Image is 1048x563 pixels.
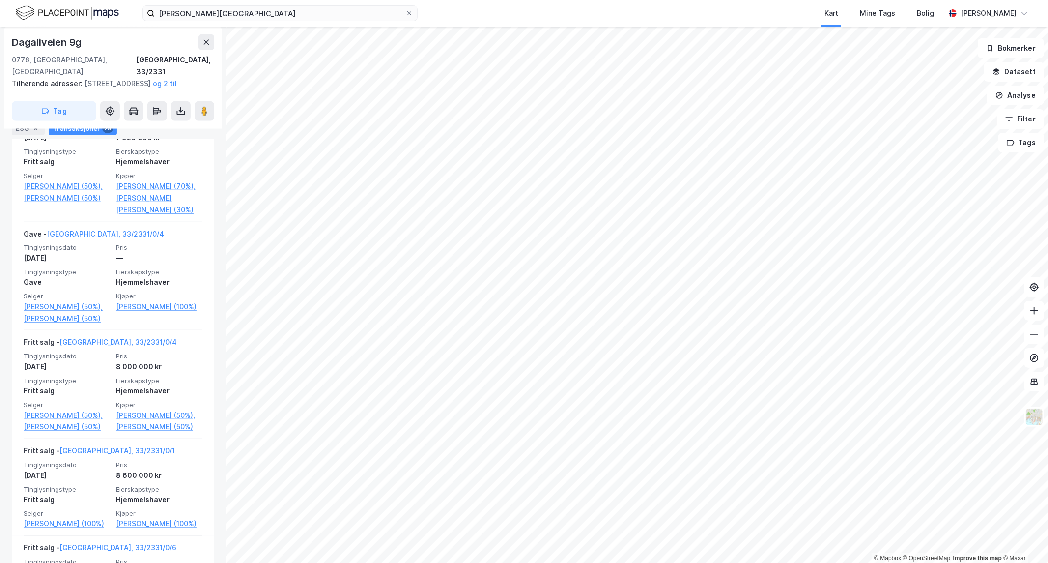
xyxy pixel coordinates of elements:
[116,301,202,313] a: [PERSON_NAME] (100%)
[997,109,1044,129] button: Filter
[24,410,110,421] a: [PERSON_NAME] (50%),
[12,54,136,78] div: 0776, [GEOGRAPHIC_DATA], [GEOGRAPHIC_DATA]
[999,516,1048,563] iframe: Chat Widget
[12,79,85,88] span: Tilhørende adresser:
[987,86,1044,105] button: Analyse
[116,494,202,505] div: Hjemmelshaver
[874,555,901,562] a: Mapbox
[24,518,110,530] a: [PERSON_NAME] (100%)
[24,542,176,558] div: Fritt salg -
[917,7,934,19] div: Bolig
[116,361,202,373] div: 8 000 000 kr
[24,470,110,481] div: [DATE]
[116,192,202,216] a: [PERSON_NAME] [PERSON_NAME] (30%)
[24,509,110,518] span: Selger
[24,336,177,352] div: Fritt salg -
[116,410,202,421] a: [PERSON_NAME] (50%),
[999,516,1048,563] div: Kontrollprogram for chat
[59,543,176,552] a: [GEOGRAPHIC_DATA], 33/2331/0/6
[24,377,110,385] span: Tinglysningstype
[24,268,110,276] span: Tinglysningstype
[24,421,110,433] a: [PERSON_NAME] (50%)
[24,361,110,373] div: [DATE]
[24,461,110,469] span: Tinglysningsdato
[116,509,202,518] span: Kjøper
[984,62,1044,82] button: Datasett
[116,252,202,264] div: —
[12,34,84,50] div: Dagaliveien 9g
[24,276,110,288] div: Gave
[24,148,110,156] span: Tinglysningstype
[59,338,177,346] a: [GEOGRAPHIC_DATA], 33/2331/0/4
[116,377,202,385] span: Eierskapstype
[12,101,96,121] button: Tag
[16,4,119,22] img: logo.f888ab2527a4732fd821a326f86c7f29.svg
[998,133,1044,152] button: Tags
[24,172,110,180] span: Selger
[24,156,110,168] div: Fritt salg
[116,148,202,156] span: Eierskapstype
[24,352,110,360] span: Tinglysningsdato
[961,7,1017,19] div: [PERSON_NAME]
[24,252,110,264] div: [DATE]
[116,485,202,494] span: Eierskapstype
[24,313,110,325] a: [PERSON_NAME] (50%)
[24,485,110,494] span: Tinglysningstype
[116,461,202,469] span: Pris
[116,156,202,168] div: Hjemmelshaver
[59,446,175,455] a: [GEOGRAPHIC_DATA], 33/2331/0/1
[116,292,202,300] span: Kjøper
[24,192,110,204] a: [PERSON_NAME] (50%)
[24,228,164,244] div: Gave -
[24,401,110,409] span: Selger
[136,54,214,78] div: [GEOGRAPHIC_DATA], 33/2331
[155,6,405,21] input: Søk på adresse, matrikkel, gårdeiere, leietakere eller personer
[903,555,951,562] a: OpenStreetMap
[116,401,202,409] span: Kjøper
[116,268,202,276] span: Eierskapstype
[24,301,110,313] a: [PERSON_NAME] (50%),
[24,494,110,505] div: Fritt salg
[1025,408,1044,426] img: Z
[24,243,110,252] span: Tinglysningsdato
[24,445,175,461] div: Fritt salg -
[116,470,202,481] div: 8 600 000 kr
[116,180,202,192] a: [PERSON_NAME] (70%),
[47,230,164,238] a: [GEOGRAPHIC_DATA], 33/2331/0/4
[24,385,110,397] div: Fritt salg
[116,352,202,360] span: Pris
[953,555,1002,562] a: Improve this map
[24,180,110,192] a: [PERSON_NAME] (50%),
[116,421,202,433] a: [PERSON_NAME] (50%)
[12,78,206,89] div: [STREET_ADDRESS]
[116,276,202,288] div: Hjemmelshaver
[116,172,202,180] span: Kjøper
[116,518,202,530] a: [PERSON_NAME] (100%)
[978,38,1044,58] button: Bokmerker
[116,385,202,397] div: Hjemmelshaver
[24,292,110,300] span: Selger
[824,7,838,19] div: Kart
[860,7,895,19] div: Mine Tags
[116,243,202,252] span: Pris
